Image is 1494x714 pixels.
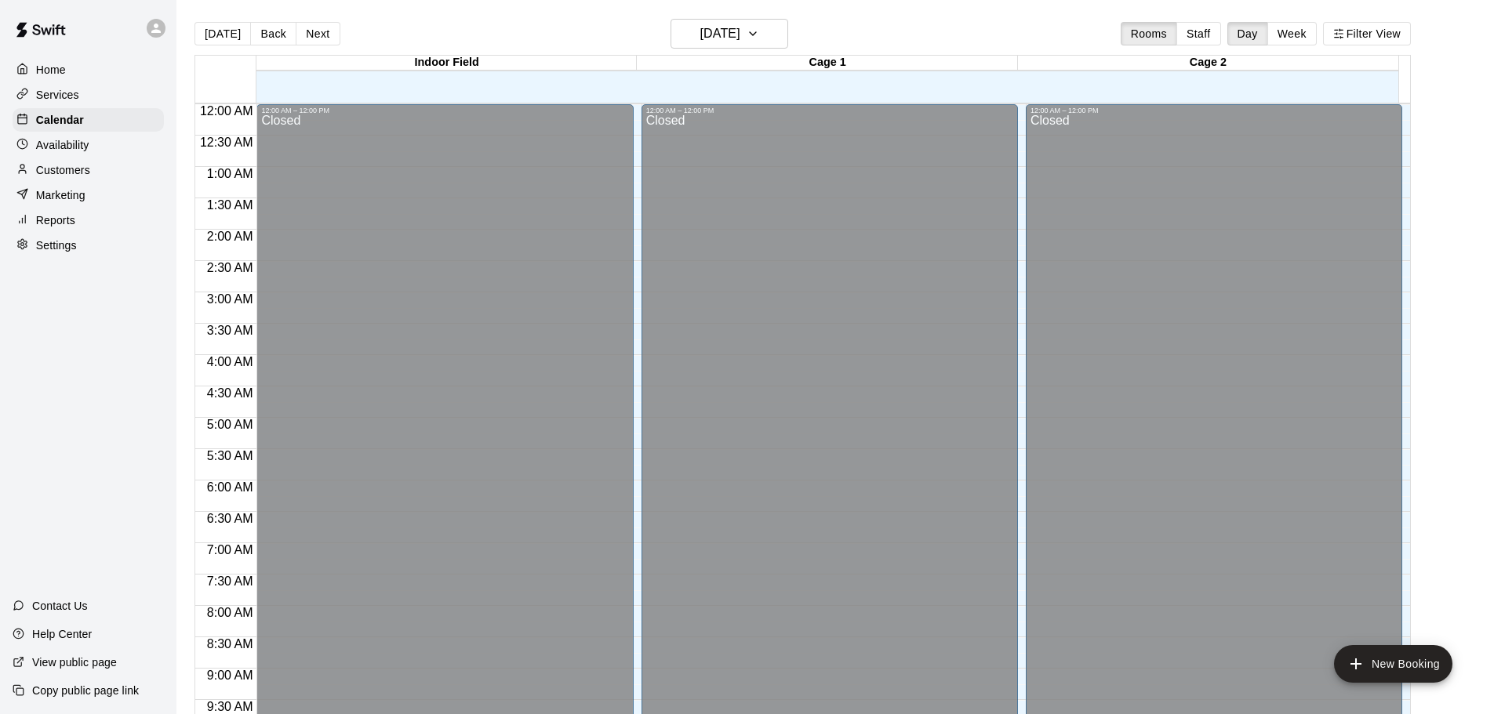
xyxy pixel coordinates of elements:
h6: [DATE] [700,23,740,45]
span: 4:00 AM [203,355,257,368]
span: 5:30 AM [203,449,257,462]
a: Home [13,58,164,82]
p: Copy public page link [32,683,139,698]
div: Indoor Field [256,56,637,71]
a: Availability [13,133,164,157]
span: 12:30 AM [196,136,257,149]
div: Cage 2 [1018,56,1398,71]
button: Day [1227,22,1268,45]
p: Marketing [36,187,85,203]
button: Back [250,22,296,45]
a: Settings [13,234,164,257]
span: 4:30 AM [203,386,257,400]
a: Customers [13,158,164,182]
span: 6:30 AM [203,512,257,525]
button: [DATE] [671,19,788,49]
span: 3:30 AM [203,324,257,337]
span: 5:00 AM [203,418,257,431]
button: [DATE] [194,22,251,45]
div: 12:00 AM – 12:00 PM [646,107,1013,114]
p: Help Center [32,626,92,642]
button: Filter View [1323,22,1411,45]
p: Customers [36,162,90,178]
button: Next [296,22,340,45]
p: Home [36,62,66,78]
span: 7:30 AM [203,574,257,588]
span: 9:30 AM [203,700,257,713]
p: Availability [36,137,89,153]
span: 1:00 AM [203,167,257,180]
button: Week [1267,22,1317,45]
a: Marketing [13,183,164,207]
button: add [1334,645,1452,683]
a: Calendar [13,108,164,132]
span: 2:00 AM [203,230,257,243]
span: 2:30 AM [203,261,257,274]
p: View public page [32,654,117,670]
div: 12:00 AM – 12:00 PM [1031,107,1398,114]
p: Services [36,87,79,103]
div: Cage 1 [637,56,1017,71]
p: Calendar [36,112,84,128]
span: 8:00 AM [203,606,257,619]
a: Services [13,83,164,107]
div: 12:00 AM – 12:00 PM [261,107,628,114]
button: Staff [1176,22,1221,45]
span: 3:00 AM [203,292,257,306]
span: 6:00 AM [203,480,257,494]
span: 9:00 AM [203,669,257,682]
a: Reports [13,208,164,232]
span: 1:30 AM [203,198,257,212]
p: Reports [36,212,75,228]
p: Settings [36,237,77,253]
span: 7:00 AM [203,543,257,556]
span: 8:30 AM [203,637,257,651]
p: Contact Us [32,598,88,614]
button: Rooms [1121,22,1177,45]
span: 12:00 AM [196,104,257,118]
